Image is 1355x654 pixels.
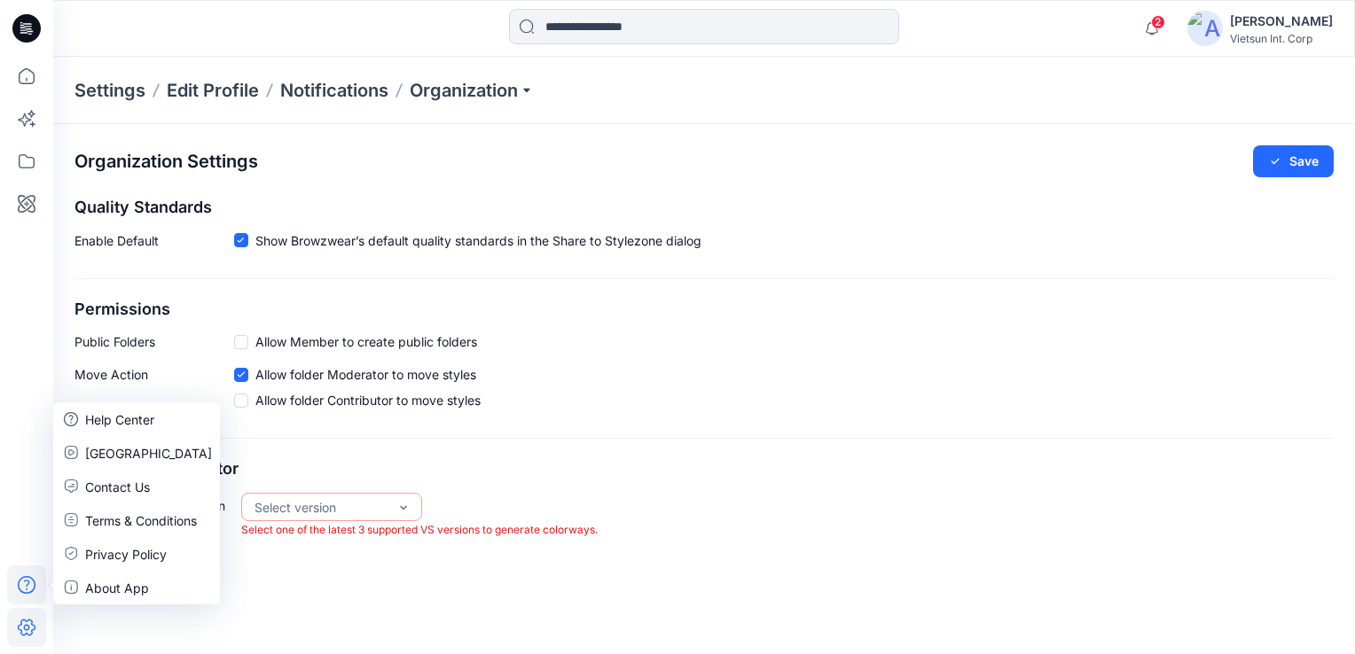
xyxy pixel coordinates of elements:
[1230,32,1333,45] div: Vietsun Int. Corp
[74,78,145,103] p: Settings
[1187,11,1223,46] img: avatar
[85,444,212,463] p: [GEOGRAPHIC_DATA]
[74,300,1334,319] h2: Permissions
[74,460,1334,479] h2: Colorways Generator
[280,78,388,103] a: Notifications
[167,78,259,103] a: Edit Profile
[74,231,234,257] p: Enable Default
[85,579,149,597] p: About App
[85,478,150,496] p: Contact Us
[74,152,258,172] h2: Organization Settings
[74,332,234,351] p: Public Folders
[74,365,234,417] p: Move Action
[255,231,701,250] span: Show Browzwear’s default quality standards in the Share to Stylezone dialog
[255,391,481,409] span: Allow folder Contributor to move styles
[255,332,477,351] span: Allow Member to create public folders
[74,199,1334,217] h2: Quality Standards
[85,545,167,564] p: Privacy Policy
[255,365,476,384] span: Allow folder Moderator to move styles
[1253,145,1334,177] button: Save
[255,498,388,517] div: Select version
[85,511,197,530] p: Terms & Conditions
[1151,15,1165,29] span: 2
[85,410,154,429] p: Help Center
[241,521,598,540] p: Select one of the latest 3 supported VS versions to generate colorways.
[1230,11,1333,32] div: [PERSON_NAME]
